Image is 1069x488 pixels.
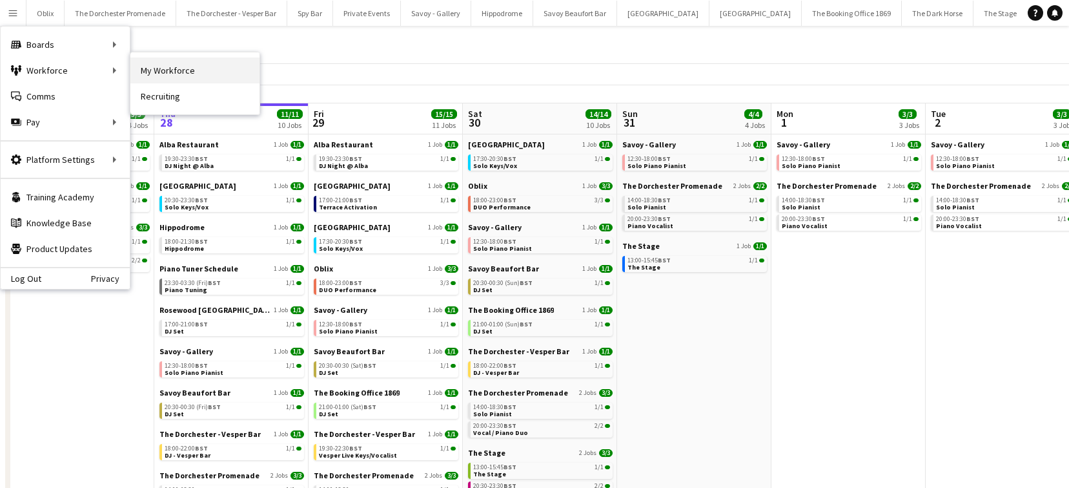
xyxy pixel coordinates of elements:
div: The Dorchester Promenade2 Jobs2/214:00-18:30BST1/1Solo Pianist20:00-23:30BST1/1Piano Vocalist [622,181,767,241]
span: DJ Set [473,286,493,294]
span: 18:00-23:00 [473,197,516,204]
span: BST [812,154,825,163]
span: 19:30-23:30 [165,156,208,162]
span: BST [195,196,208,204]
a: 21:00-01:00 (Sun)BST1/1DJ Set [473,320,610,335]
span: BST [349,320,362,328]
span: BST [966,154,979,163]
div: The Stage1 Job1/113:00-15:45BST1/1The Stage [622,241,767,275]
span: DJ Set [165,327,184,335]
button: The Dorchester Promenade [65,1,176,26]
a: 12:30-18:00BST1/1Solo Piano Pianist [782,154,919,169]
span: 2/2 [753,182,767,190]
span: 1/1 [440,321,449,328]
span: 14:00-18:30 [627,197,671,204]
span: 1 Job [582,182,596,190]
a: [GEOGRAPHIC_DATA]1 Job1/1 [159,181,304,191]
span: Savoy - Gallery [159,346,213,356]
span: 17:00-21:00 [319,197,362,204]
a: 19:30-23:30BST1/1DJ Night @ Alba [165,154,301,169]
span: Savoy Beaufort Bar [159,388,230,398]
a: The Dorchester Promenade2 Jobs2/2 [777,181,921,191]
div: [GEOGRAPHIC_DATA]1 Job1/117:30-20:30BST1/1Solo Keys/Vox [314,222,458,264]
span: 1 Job [891,141,905,149]
div: Savoy - Gallery1 Job1/112:30-18:00BST1/1Solo Piano Pianist [159,346,304,388]
span: 1/1 [595,321,604,328]
span: DUO Performance [319,286,376,294]
span: 12:30-18:00 [473,239,516,245]
span: Savoy Beaufort Bar [468,264,539,273]
span: 20:30-23:30 [165,197,208,204]
button: Oblix [26,1,65,26]
span: 1/1 [440,156,449,162]
span: 1/1 [445,224,458,231]
span: Solo Piano Pianist [782,162,840,170]
a: 20:30-23:30BST1/1Solo Keys/Vox [165,196,301,211]
span: 3/3 [445,265,458,273]
a: 17:00-21:00BST1/1DJ Set [165,320,301,335]
span: Savoy - Gallery [931,140,984,149]
span: 18:00-23:00 [319,280,362,286]
span: Savoy Beaufort Bar [314,346,385,356]
span: 1/1 [136,182,150,190]
a: 18:00-21:30BST1/1Hippodrome [165,237,301,252]
span: 18:00-21:30 [165,239,208,245]
span: BST [520,279,533,287]
span: 1/1 [290,265,304,273]
a: The Booking Office 18691 Job1/1 [314,388,458,398]
span: The Booking Office 1869 [314,388,400,398]
button: The Stage [973,1,1028,26]
span: 1/1 [286,363,295,369]
div: Alba Restaurant1 Job1/119:30-23:30BST1/1DJ Night @ Alba [159,140,304,181]
span: 1/1 [132,239,141,245]
a: Savoy - Gallery1 Job1/1 [314,305,458,315]
a: Oblix1 Job3/3 [314,264,458,273]
span: 1/1 [290,182,304,190]
a: Alba Restaurant1 Job1/1 [314,140,458,149]
div: Rosewood [GEOGRAPHIC_DATA]1 Job1/117:00-21:00BST1/1DJ Set [159,305,304,346]
span: 1 Job [274,348,288,355]
span: 1/1 [290,306,304,314]
button: Spy Bar [287,1,333,26]
a: 14:00-18:30BST1/1Solo Pianist [627,196,764,211]
span: Solo Keys/Vox [319,244,363,253]
span: BST [658,256,671,264]
span: 12:30-18:00 [782,156,825,162]
span: 3/3 [599,182,613,190]
a: 18:00-22:00BST1/1DJ - Vesper Bar [473,361,610,376]
span: BST [349,237,362,246]
a: Comms [1,83,130,109]
a: 19:30-23:30BST1/1DJ Night @ Alba [319,154,456,169]
span: BST [349,279,362,287]
span: 1/1 [445,306,458,314]
span: DJ Set [319,368,338,377]
span: 1/1 [286,321,295,328]
div: [GEOGRAPHIC_DATA]1 Job1/120:30-23:30BST1/1Solo Keys/Vox [159,181,304,222]
span: 1/1 [599,306,613,314]
span: 1/1 [445,182,458,190]
span: 18:00-22:00 [473,363,516,369]
span: 17:30-20:30 [319,239,362,245]
span: 1/1 [132,156,141,162]
span: 1 Job [1045,141,1059,149]
span: Solo Piano Pianist [473,244,532,253]
span: 17:30-20:30 [473,156,516,162]
div: The Dorchester - Vesper Bar1 Job1/118:00-22:00BST1/1DJ - Vesper Bar [468,346,613,388]
a: Savoy - Gallery1 Job1/1 [159,346,304,356]
span: 3/3 [595,197,604,204]
span: 3/3 [440,280,449,286]
span: BST [195,320,208,328]
span: The Dorchester - Vesper Bar [468,346,569,356]
span: The Stage [627,263,660,271]
div: Oblix1 Job3/318:00-23:00BST3/3DUO Performance [468,181,613,222]
span: Piano Tuning [165,286,207,294]
a: Piano Tuner Schedule1 Job1/1 [159,264,304,273]
a: 20:30-00:30 (Sat)BST1/1DJ Set [319,361,456,376]
span: 3/3 [136,224,150,231]
span: DJ Night @ Alba [165,162,214,170]
span: The Booking Office 1869 [468,305,554,315]
span: The Dorchester Promenade [931,181,1031,191]
button: The Dorchester - Vesper Bar [176,1,287,26]
div: Alba Restaurant1 Job1/119:30-23:30BST1/1DJ Night @ Alba [314,140,458,181]
span: 1/1 [1057,197,1066,204]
